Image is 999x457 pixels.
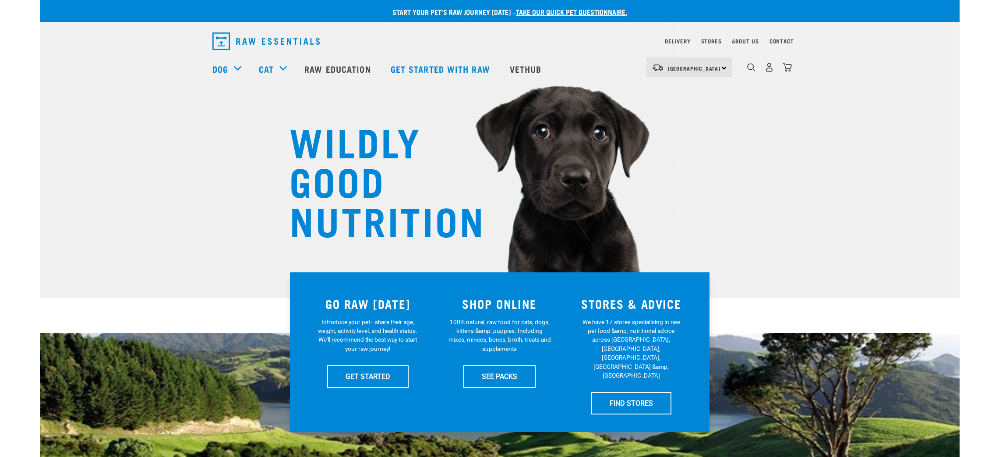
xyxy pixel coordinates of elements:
a: Cat [259,62,274,75]
a: Vethub [501,51,553,86]
a: SEE PACKS [463,365,536,387]
span: [GEOGRAPHIC_DATA] [668,67,721,70]
a: Contact [770,39,794,43]
nav: dropdown navigation [205,29,794,54]
p: 100% natural, raw food for cats, dogs, kittens &amp; puppies. Including mixes, minces, bones, bro... [448,318,551,353]
a: Dog [212,62,228,75]
a: Get started with Raw [382,51,501,86]
a: Stores [701,39,722,43]
h3: SHOP ONLINE [439,297,560,311]
a: GET STARTED [327,365,409,387]
h1: WILDLY GOOD NUTRITION [289,121,465,239]
a: take our quick pet questionnaire. [516,10,627,14]
a: Raw Education [296,51,381,86]
img: user.png [765,63,774,72]
img: home-icon@2x.png [783,63,792,72]
h3: STORES & ADVICE [571,297,692,311]
p: Introduce your pet—share their age, weight, activity level, and health status. We'll recommend th... [316,318,419,353]
a: FIND STORES [591,392,671,414]
img: Raw Essentials Logo [212,32,320,50]
img: home-icon-1@2x.png [747,63,755,71]
a: Delivery [665,39,690,43]
img: van-moving.png [652,64,664,71]
p: Start your pet’s raw journey [DATE] – [46,7,966,17]
h3: GO RAW [DATE] [307,297,429,311]
nav: dropdown navigation [40,51,960,86]
p: We have 17 stores specialising in raw pet food &amp; nutritional advice across [GEOGRAPHIC_DATA],... [580,318,683,380]
a: About Us [732,39,759,43]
